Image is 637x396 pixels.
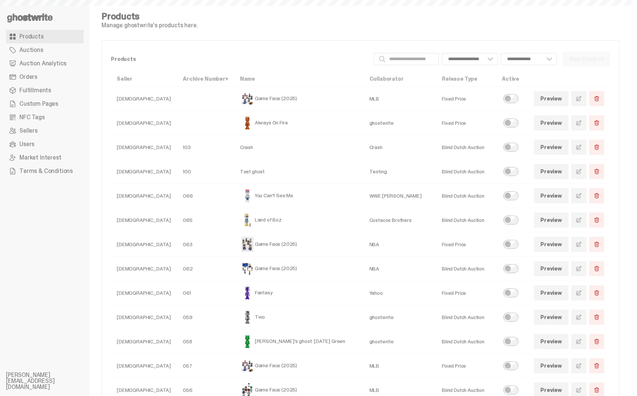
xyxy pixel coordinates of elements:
span: NFC Tags [19,114,45,120]
td: Blind Dutch Auction [436,330,496,354]
a: Terms & Conditions [6,164,84,178]
li: [PERSON_NAME][EMAIL_ADDRESS][DOMAIN_NAME] [6,372,96,390]
a: NFC Tags [6,111,84,124]
td: [DEMOGRAPHIC_DATA] [111,111,177,135]
td: 103 [177,135,234,160]
img: Schrödinger's ghost: Sunday Green [240,334,255,349]
span: Terms & Conditions [19,168,73,174]
button: Delete Product [589,285,604,300]
td: You Can't See Me [234,184,363,208]
img: Game Face (2025) [240,91,255,106]
td: Costacos Brothers [363,208,436,232]
td: Blind Dutch Auction [436,305,496,330]
td: Testing [363,160,436,184]
td: Blind Dutch Auction [436,257,496,281]
img: Game Face (2025) [240,237,255,252]
p: Products [111,56,368,62]
th: Release Type [436,71,496,87]
a: Preview [534,91,568,106]
td: [DEMOGRAPHIC_DATA] [111,135,177,160]
td: Fixed Price [436,281,496,305]
td: Two [234,305,363,330]
button: Delete Product [589,91,604,106]
td: [DEMOGRAPHIC_DATA] [111,184,177,208]
td: Land of Boz [234,208,363,232]
td: 100 [177,160,234,184]
td: Fixed Price [436,87,496,111]
td: Fantasy [234,281,363,305]
a: Preview [534,140,568,155]
td: MLB [363,354,436,378]
img: Always On Fire [240,115,255,130]
img: Land of Boz [240,213,255,228]
button: Delete Product [589,140,604,155]
td: 065 [177,208,234,232]
a: Active [502,75,519,82]
td: [DEMOGRAPHIC_DATA] [111,87,177,111]
button: Delete Product [589,188,604,203]
td: NBA [363,257,436,281]
td: ghostwrite [363,111,436,135]
td: Game Face (2025) [234,257,363,281]
a: Archive Number▾ [183,75,228,82]
img: Game Face (2025) [240,261,255,276]
a: Preview [534,334,568,349]
a: Orders [6,70,84,84]
a: Users [6,137,84,151]
span: Auctions [19,47,43,53]
button: Delete Product [589,237,604,252]
button: Delete Product [589,334,604,349]
td: [DEMOGRAPHIC_DATA] [111,330,177,354]
span: Fulfillments [19,87,51,93]
img: Fantasy [240,285,255,300]
td: Always On Fire [234,111,363,135]
span: Auction Analytics [19,61,66,66]
td: 057 [177,354,234,378]
td: [DEMOGRAPHIC_DATA] [111,232,177,257]
td: [DEMOGRAPHIC_DATA] [111,354,177,378]
td: NBA [363,232,436,257]
span: ▾ [225,75,228,82]
a: Auctions [6,43,84,57]
td: Blind Dutch Auction [436,160,496,184]
td: ghostwrite [363,330,436,354]
td: Yahoo [363,281,436,305]
a: Products [6,30,84,43]
td: WWE [PERSON_NAME] [363,184,436,208]
td: [DEMOGRAPHIC_DATA] [111,257,177,281]
td: [DEMOGRAPHIC_DATA] [111,160,177,184]
td: Fixed Price [436,354,496,378]
a: Sellers [6,124,84,137]
a: Preview [534,237,568,252]
td: Blind Dutch Auction [436,208,496,232]
td: 058 [177,330,234,354]
span: Sellers [19,128,38,134]
td: [DEMOGRAPHIC_DATA] [111,281,177,305]
a: Auction Analytics [6,57,84,70]
a: Preview [534,164,568,179]
td: [PERSON_NAME]'s ghost: [DATE] Green [234,330,363,354]
p: Manage ghostwrite's products here. [102,22,198,28]
a: Fulfillments [6,84,84,97]
th: Collaborator [363,71,436,87]
button: Delete Product [589,115,604,130]
button: Delete Product [589,261,604,276]
td: Game Face (2025) [234,232,363,257]
td: Blind Dutch Auction [436,184,496,208]
a: Preview [534,310,568,325]
td: [DEMOGRAPHIC_DATA] [111,208,177,232]
button: Delete Product [589,213,604,228]
td: 059 [177,305,234,330]
span: Custom Pages [19,101,58,107]
td: Fixed Price [436,111,496,135]
img: Game Face (2025) [240,358,255,373]
span: Users [19,141,34,147]
td: Game Face (2025) [234,354,363,378]
td: Blind Dutch Auction [436,135,496,160]
td: Crash [234,135,363,160]
td: 062 [177,257,234,281]
a: Preview [534,285,568,300]
td: MLB [363,87,436,111]
button: Delete Product [589,358,604,373]
td: Crash [363,135,436,160]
